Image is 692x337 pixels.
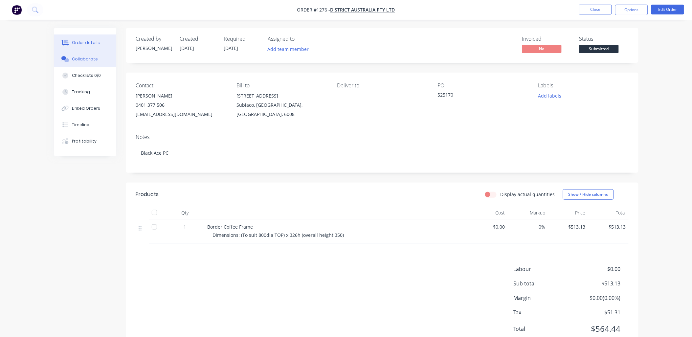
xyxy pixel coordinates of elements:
button: Show / Hide columns [563,189,614,200]
div: Collaborate [72,56,98,62]
div: [PERSON_NAME] [136,91,226,101]
div: Profitability [72,138,97,144]
div: Created by [136,36,172,42]
button: Tracking [54,84,116,100]
span: $564.44 [572,323,620,335]
span: Sub total [514,280,572,287]
button: Profitability [54,133,116,149]
span: [DATE] [224,45,238,51]
label: Display actual quantities [501,191,555,198]
button: Order details [54,34,116,51]
span: $513.13 [591,223,626,230]
button: Collaborate [54,51,116,67]
button: Edit Order [651,5,684,14]
div: Timeline [72,122,89,128]
span: $513.13 [551,223,586,230]
button: Timeline [54,117,116,133]
span: $0.00 [572,265,620,273]
button: Close [579,5,612,14]
span: No [522,45,562,53]
a: District Australia PTY LTD [330,7,395,13]
div: Created [180,36,216,42]
div: Subiaco, [GEOGRAPHIC_DATA], [GEOGRAPHIC_DATA], 6008 [236,101,326,119]
div: Labels [538,82,628,89]
span: Tax [514,308,572,316]
div: [PERSON_NAME]0401 377 506[EMAIL_ADDRESS][DOMAIN_NAME] [136,91,226,119]
span: $0.00 [470,223,505,230]
span: 1 [184,223,187,230]
div: Cost [468,206,508,219]
button: Linked Orders [54,100,116,117]
span: [DATE] [180,45,194,51]
div: Markup [508,206,548,219]
div: Assigned to [268,36,334,42]
button: Checklists 0/0 [54,67,116,84]
div: PO [438,82,528,89]
div: Price [548,206,589,219]
button: Add labels [535,91,565,100]
span: Dimensions: (To suit 800dia TOP) x 326h (overall height 350) [213,232,344,238]
span: Submitted [579,45,619,53]
button: Options [615,5,648,15]
div: Linked Orders [72,105,100,111]
div: Deliver to [337,82,427,89]
div: Tracking [72,89,90,95]
div: [STREET_ADDRESS]Subiaco, [GEOGRAPHIC_DATA], [GEOGRAPHIC_DATA], 6008 [236,91,326,119]
button: Add team member [264,45,312,54]
div: Notes [136,134,629,140]
div: Contact [136,82,226,89]
div: Checklists 0/0 [72,73,101,79]
div: Bill to [236,82,326,89]
div: Total [588,206,629,219]
div: 0401 377 506 [136,101,226,110]
span: Margin [514,294,572,302]
div: Invoiced [522,36,571,42]
span: Labour [514,265,572,273]
div: 525170 [438,91,520,101]
div: Products [136,191,159,198]
div: [STREET_ADDRESS] [236,91,326,101]
div: Order details [72,40,100,46]
span: $51.31 [572,308,620,316]
span: 0% [510,223,546,230]
button: Submitted [579,45,619,55]
div: [EMAIL_ADDRESS][DOMAIN_NAME] [136,110,226,119]
span: Total [514,325,572,333]
div: Required [224,36,260,42]
span: $513.13 [572,280,620,287]
div: Black Ace PC [136,143,629,163]
span: $0.00 ( 0.00 %) [572,294,620,302]
span: Order #1276 - [297,7,330,13]
img: Factory [12,5,22,15]
div: Status [579,36,629,42]
div: Qty [166,206,205,219]
span: Border Coffee Frame [208,224,253,230]
div: [PERSON_NAME] [136,45,172,52]
button: Add team member [268,45,313,54]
